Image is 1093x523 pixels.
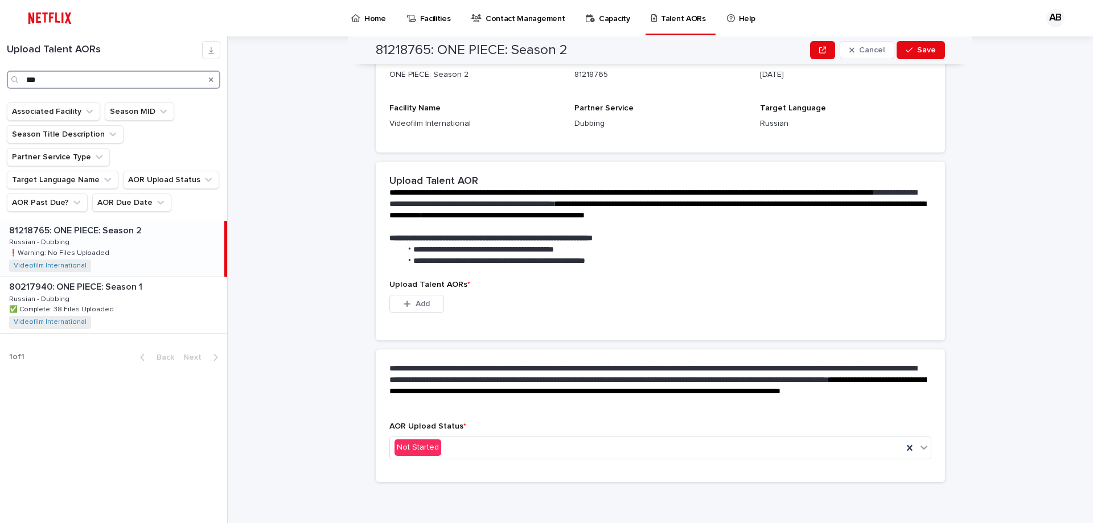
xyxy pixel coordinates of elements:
[179,352,227,363] button: Next
[376,42,568,59] h2: 81218765: ONE PIECE: Season 2
[389,422,466,430] span: AOR Upload Status
[105,102,174,121] button: Season MID
[760,69,931,81] p: [DATE]
[917,46,936,54] span: Save
[7,44,202,56] h1: Upload Talent AORs
[7,148,110,166] button: Partner Service Type
[389,295,444,313] button: Add
[389,175,478,188] h2: Upload Talent AOR
[760,104,826,112] span: Target Language
[150,353,174,361] span: Back
[14,262,87,270] a: Videofilm International
[574,69,746,81] p: 81218765
[14,318,87,326] a: Videofilm International
[123,171,219,189] button: AOR Upload Status
[9,293,72,303] p: Russian - Dubbing
[1046,9,1065,27] div: AB
[416,300,430,308] span: Add
[9,303,116,314] p: ✅ Complete: 38 Files Uploaded
[7,71,220,89] input: Search
[389,281,470,289] span: Upload Talent AORs
[9,279,145,293] p: 80217940: ONE PIECE: Season 1
[7,193,88,212] button: AOR Past Due?
[395,439,441,456] div: Not Started
[760,118,931,130] p: Russian
[9,236,72,246] p: Russian - Dubbing
[389,118,561,130] p: Videofilm International
[9,247,112,257] p: ❗️Warning: No Files Uploaded
[7,102,100,121] button: Associated Facility
[389,69,561,81] p: ONE PIECE: Season 2
[183,353,208,361] span: Next
[840,41,894,59] button: Cancel
[574,118,746,130] p: Dubbing
[859,46,885,54] span: Cancel
[389,104,441,112] span: Facility Name
[9,223,144,236] p: 81218765: ONE PIECE: Season 2
[7,171,118,189] button: Target Language Name
[574,104,634,112] span: Partner Service
[7,125,124,143] button: Season Title Description
[23,7,77,30] img: ifQbXi3ZQGMSEF7WDB7W
[92,193,171,212] button: AOR Due Date
[131,352,179,363] button: Back
[897,41,945,59] button: Save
